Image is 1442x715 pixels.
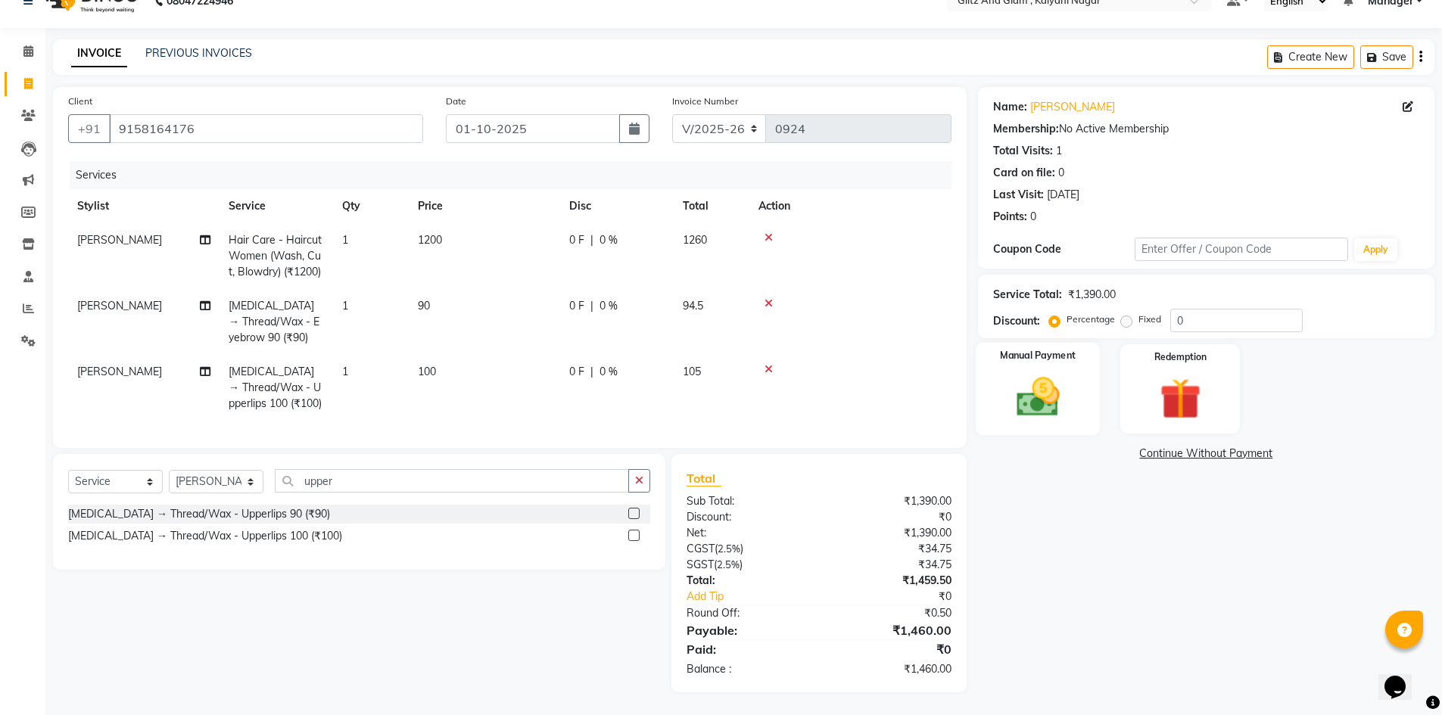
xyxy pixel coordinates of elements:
label: Redemption [1154,350,1207,364]
div: ₹34.75 [819,557,963,573]
div: 1 [1056,143,1062,159]
div: 0 [1058,165,1064,181]
div: [DATE] [1047,187,1079,203]
div: Net: [675,525,819,541]
button: Save [1360,45,1413,69]
a: INVOICE [71,40,127,67]
div: ₹1,460.00 [819,661,963,677]
span: 105 [683,365,701,378]
label: Date [446,95,466,108]
div: Discount: [675,509,819,525]
input: Enter Offer / Coupon Code [1135,238,1348,261]
a: [PERSON_NAME] [1030,99,1115,115]
div: Discount: [993,313,1040,329]
span: 0 F [569,364,584,380]
span: 1200 [418,233,442,247]
button: Create New [1267,45,1354,69]
span: CGST [687,542,715,555]
div: [MEDICAL_DATA] → Thread/Wax - Upperlips 90 (₹90) [68,506,330,522]
span: [PERSON_NAME] [77,299,162,312]
div: Paid: [675,640,819,658]
span: | [590,298,593,314]
th: Qty [333,189,409,223]
span: 1 [342,365,348,378]
label: Percentage [1067,312,1115,326]
input: Search or Scan [275,469,629,493]
span: 2.5% [717,558,740,570]
label: Manual Payment [1000,349,1076,363]
span: 0 F [569,298,584,314]
div: Card on file: [993,165,1055,181]
div: ₹0 [819,640,963,658]
div: No Active Membership [993,121,1419,137]
span: 1 [342,233,348,247]
div: ₹1,390.00 [819,525,963,541]
div: Round Off: [675,605,819,621]
div: 0 [1030,209,1036,225]
a: Add Tip [675,589,842,605]
div: Service Total: [993,287,1062,303]
a: PREVIOUS INVOICES [145,46,252,60]
span: Hair Care - Haircut Women (Wash, Cut, Blowdry) (₹1200) [229,233,322,278]
span: [MEDICAL_DATA] → Thread/Wax - Upperlips 100 (₹100) [229,365,322,410]
div: Points: [993,209,1027,225]
div: Total Visits: [993,143,1053,159]
img: _gift.svg [1147,373,1214,424]
div: Services [70,161,963,189]
div: ₹34.75 [819,541,963,557]
div: Balance : [675,661,819,677]
span: 0 % [600,298,618,314]
th: Action [749,189,951,223]
span: | [590,364,593,380]
th: Price [409,189,560,223]
div: Payable: [675,621,819,639]
label: Invoice Number [672,95,738,108]
div: Membership: [993,121,1059,137]
iframe: chat widget [1378,654,1427,700]
div: ₹0.50 [819,605,963,621]
div: Sub Total: [675,493,819,509]
span: [PERSON_NAME] [77,365,162,378]
div: ( ) [675,557,819,573]
label: Fixed [1138,312,1161,326]
a: Continue Without Payment [981,446,1431,462]
div: [MEDICAL_DATA] → Thread/Wax - Upperlips 100 (₹100) [68,528,342,544]
div: Total: [675,573,819,589]
div: ( ) [675,541,819,557]
div: Coupon Code [993,241,1135,257]
th: Service [220,189,333,223]
span: 2.5% [718,542,740,555]
div: ₹1,390.00 [819,493,963,509]
span: [PERSON_NAME] [77,233,162,247]
div: ₹1,390.00 [1068,287,1116,303]
span: SGST [687,558,714,571]
span: 1260 [683,233,707,247]
input: Search by Name/Mobile/Email/Code [109,114,423,143]
div: Name: [993,99,1027,115]
div: ₹0 [843,589,963,605]
span: 0 % [600,232,618,248]
th: Stylist [68,189,220,223]
span: 0 % [600,364,618,380]
span: 100 [418,365,436,378]
span: 94.5 [683,299,703,312]
span: 1 [342,299,348,312]
label: Client [68,95,92,108]
span: 90 [418,299,430,312]
span: [MEDICAL_DATA] → Thread/Wax - Eyebrow 90 (₹90) [229,299,319,344]
div: Last Visit: [993,187,1044,203]
th: Total [674,189,749,223]
span: Total [687,471,721,487]
div: ₹0 [819,509,963,525]
img: _cash.svg [1003,372,1073,421]
span: | [590,232,593,248]
button: Apply [1354,238,1397,261]
span: 0 F [569,232,584,248]
div: ₹1,459.50 [819,573,963,589]
th: Disc [560,189,674,223]
button: +91 [68,114,111,143]
div: ₹1,460.00 [819,621,963,639]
